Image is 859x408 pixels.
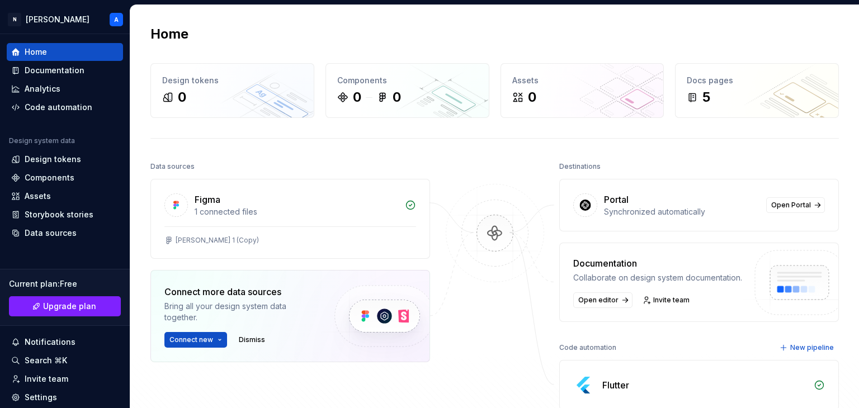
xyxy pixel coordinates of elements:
[7,169,123,187] a: Components
[195,193,220,206] div: Figma
[604,193,629,206] div: Portal
[150,63,314,118] a: Design tokens0
[602,378,629,392] div: Flutter
[25,154,81,165] div: Design tokens
[7,43,123,61] a: Home
[8,13,21,26] div: N
[9,136,75,145] div: Design system data
[150,25,188,43] h2: Home
[234,332,270,348] button: Dismiss
[702,88,710,106] div: 5
[675,63,839,118] a: Docs pages5
[559,159,601,174] div: Destinations
[164,301,315,323] div: Bring all your design system data together.
[164,332,227,348] button: Connect new
[25,355,67,366] div: Search ⌘K
[176,236,259,245] div: [PERSON_NAME] 1 (Copy)
[25,65,84,76] div: Documentation
[114,15,119,24] div: A
[7,388,123,406] a: Settings
[150,159,195,174] div: Data sources
[7,333,123,351] button: Notifications
[559,340,616,355] div: Code automation
[687,75,827,86] div: Docs pages
[25,336,75,348] div: Notifications
[639,292,695,308] a: Invite team
[7,206,123,224] a: Storybook stories
[178,88,186,106] div: 0
[7,370,123,388] a: Invite team
[573,257,742,270] div: Documentation
[7,352,123,369] button: Search ⌘K
[771,201,811,210] span: Open Portal
[393,88,401,106] div: 0
[353,88,361,106] div: 0
[325,63,489,118] a: Components00
[7,150,123,168] a: Design tokens
[25,227,77,239] div: Data sources
[239,335,265,344] span: Dismiss
[7,187,123,205] a: Assets
[604,206,759,217] div: Synchronized automatically
[25,392,57,403] div: Settings
[162,75,303,86] div: Design tokens
[766,197,825,213] a: Open Portal
[7,80,123,98] a: Analytics
[164,285,315,298] div: Connect more data sources
[43,301,96,312] span: Upgrade plan
[337,75,478,86] div: Components
[501,63,664,118] a: Assets0
[7,98,123,116] a: Code automation
[573,292,633,308] a: Open editor
[528,88,536,106] div: 0
[169,335,213,344] span: Connect new
[578,296,619,305] span: Open editor
[26,14,89,25] div: [PERSON_NAME]
[25,83,60,94] div: Analytics
[25,373,68,385] div: Invite team
[25,209,93,220] div: Storybook stories
[2,7,128,31] button: N[PERSON_NAME]A
[150,179,430,259] a: Figma1 connected files[PERSON_NAME] 1 (Copy)
[653,296,690,305] span: Invite team
[573,272,742,283] div: Collaborate on design system documentation.
[25,172,74,183] div: Components
[9,278,121,290] div: Current plan : Free
[7,61,123,79] a: Documentation
[776,340,839,355] button: New pipeline
[25,191,51,202] div: Assets
[790,343,834,352] span: New pipeline
[512,75,653,86] div: Assets
[9,296,121,316] a: Upgrade plan
[7,224,123,242] a: Data sources
[25,102,92,113] div: Code automation
[25,46,47,58] div: Home
[195,206,398,217] div: 1 connected files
